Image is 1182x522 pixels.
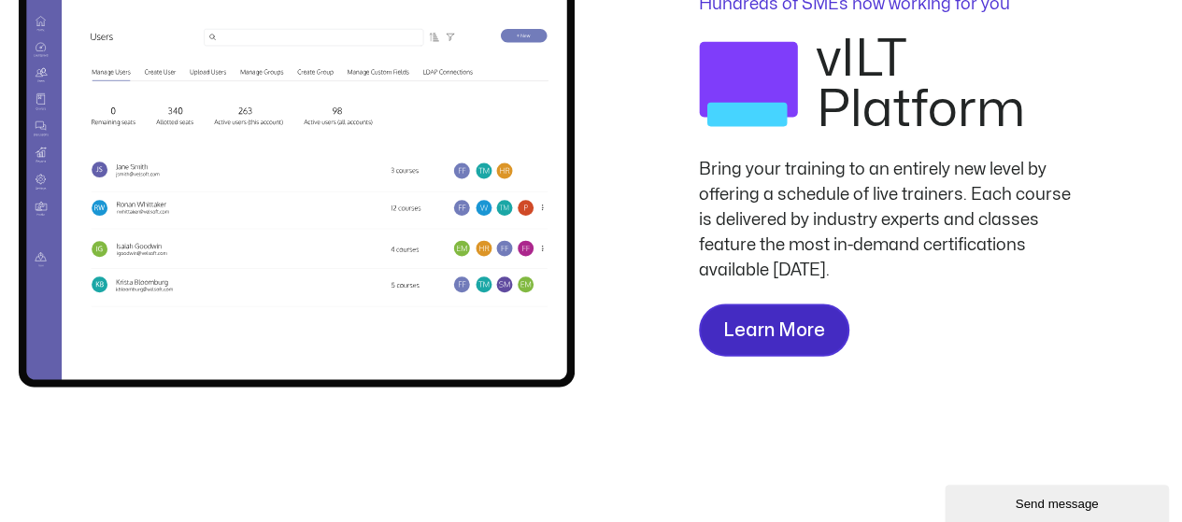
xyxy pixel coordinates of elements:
p: Bring your training to an entirely new level by offering a schedule of live trainers. Each course... [699,157,1073,283]
h2: vILT Platform [817,35,1073,135]
span: Learn More [723,316,825,346]
a: Learn More [699,304,849,357]
iframe: chat widget [945,481,1173,522]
